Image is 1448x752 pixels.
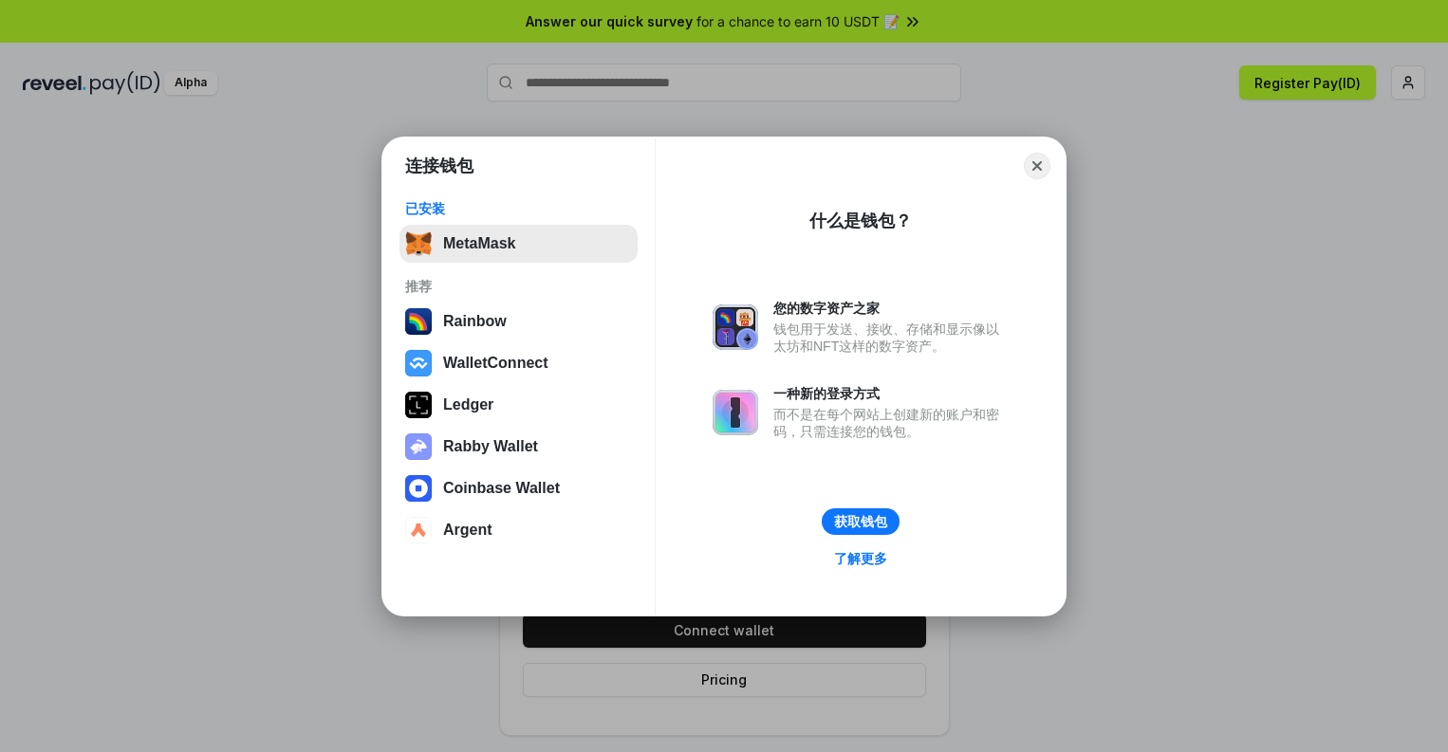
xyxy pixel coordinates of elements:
div: 获取钱包 [834,513,887,530]
img: svg+xml,%3Csvg%20xmlns%3D%22http%3A%2F%2Fwww.w3.org%2F2000%2Fsvg%22%20fill%3D%22none%22%20viewBox... [713,390,758,435]
img: svg+xml,%3Csvg%20width%3D%2228%22%20height%3D%2228%22%20viewBox%3D%220%200%2028%2028%22%20fill%3D... [405,475,432,502]
div: Rainbow [443,313,507,330]
div: 推荐 [405,278,632,295]
img: svg+xml,%3Csvg%20xmlns%3D%22http%3A%2F%2Fwww.w3.org%2F2000%2Fsvg%22%20fill%3D%22none%22%20viewBox... [713,304,758,350]
div: Coinbase Wallet [443,480,560,497]
div: MetaMask [443,235,515,252]
button: Argent [399,511,638,549]
div: Ledger [443,396,493,413]
button: Ledger [399,386,638,424]
div: 了解更多 [834,550,887,567]
div: 钱包用于发送、接收、存储和显示像以太坊和NFT这样的数字资产。 [773,321,1009,355]
div: 一种新的登录方式 [773,385,1009,402]
button: Rainbow [399,303,638,340]
img: svg+xml,%3Csvg%20fill%3D%22none%22%20height%3D%2233%22%20viewBox%3D%220%200%2035%2033%22%20width%... [405,230,432,257]
button: Rabby Wallet [399,428,638,466]
button: MetaMask [399,225,638,263]
div: Argent [443,522,492,539]
div: 已安装 [405,200,632,217]
img: svg+xml,%3Csvg%20width%3D%22120%22%20height%3D%22120%22%20viewBox%3D%220%200%20120%20120%22%20fil... [405,308,432,335]
div: 您的数字资产之家 [773,300,1009,317]
img: svg+xml,%3Csvg%20width%3D%2228%22%20height%3D%2228%22%20viewBox%3D%220%200%2028%2028%22%20fill%3D... [405,517,432,543]
div: WalletConnect [443,355,548,372]
div: 什么是钱包？ [809,210,912,232]
div: Rabby Wallet [443,438,538,455]
img: svg+xml,%3Csvg%20xmlns%3D%22http%3A%2F%2Fwww.w3.org%2F2000%2Fsvg%22%20width%3D%2228%22%20height%3... [405,392,432,418]
img: svg+xml,%3Csvg%20width%3D%2228%22%20height%3D%2228%22%20viewBox%3D%220%200%2028%2028%22%20fill%3D... [405,350,432,376]
div: 而不是在每个网站上创建新的账户和密码，只需连接您的钱包。 [773,406,1009,440]
button: Coinbase Wallet [399,469,638,507]
button: WalletConnect [399,344,638,382]
a: 了解更多 [823,546,899,571]
h1: 连接钱包 [405,155,473,177]
button: 获取钱包 [822,508,900,535]
img: svg+xml,%3Csvg%20xmlns%3D%22http%3A%2F%2Fwww.w3.org%2F2000%2Fsvg%22%20fill%3D%22none%22%20viewBox... [405,433,432,460]
button: Close [1024,153,1050,179]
